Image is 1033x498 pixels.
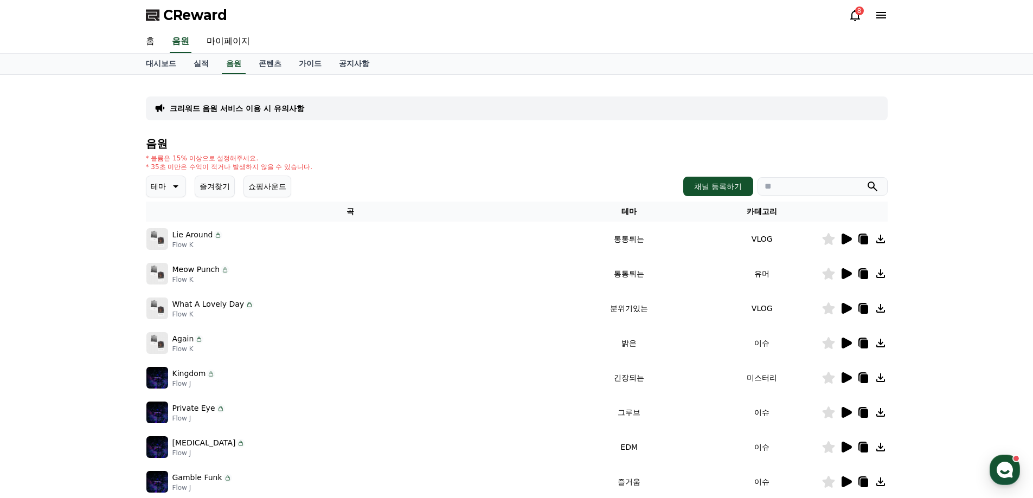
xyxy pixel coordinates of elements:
[146,138,888,150] h4: 음원
[195,176,235,197] button: 즐겨찾기
[703,326,822,360] td: 이슈
[703,291,822,326] td: VLOG
[146,154,313,163] p: * 볼륨은 15% 이상으로 설정해주세요.
[146,297,168,319] img: music
[172,472,222,483] p: Gamble Funk
[703,360,822,395] td: 미스터리
[555,256,702,291] td: 통통튀는
[172,483,232,492] p: Flow J
[855,7,864,15] div: 8
[172,299,245,310] p: What A Lovely Day
[170,30,191,53] a: 음원
[250,54,290,74] a: 콘텐츠
[243,176,291,197] button: 쇼핑사운드
[172,333,194,345] p: Again
[146,176,186,197] button: 테마
[172,310,254,319] p: Flow K
[330,54,378,74] a: 공지사항
[222,54,246,74] a: 음원
[290,54,330,74] a: 가이드
[172,275,230,284] p: Flow K
[555,202,702,222] th: 테마
[172,414,225,423] p: Flow J
[185,54,217,74] a: 실적
[146,163,313,171] p: * 35초 미만은 수익이 적거나 발생하지 않을 수 있습니다.
[146,263,168,284] img: music
[849,9,862,22] a: 8
[146,436,168,458] img: music
[172,264,220,275] p: Meow Punch
[555,395,702,430] td: 그루브
[146,7,227,24] a: CReward
[146,367,168,389] img: music
[703,256,822,291] td: 유머
[555,222,702,256] td: 통통튀는
[555,430,702,464] td: EDM
[146,228,168,250] img: music
[683,177,753,196] button: 채널 등록하기
[703,395,822,430] td: 이슈
[172,449,246,457] p: Flow J
[137,54,185,74] a: 대시보드
[172,229,213,241] p: Lie Around
[172,379,216,388] p: Flow J
[172,403,215,414] p: Private Eye
[172,345,204,353] p: Flow K
[146,402,168,423] img: music
[172,241,223,249] p: Flow K
[170,103,304,114] a: 크리워드 음원 서비스 이용 시 유의사항
[555,326,702,360] td: 밝은
[146,332,168,354] img: music
[172,368,206,379] p: Kingdom
[172,437,236,449] p: [MEDICAL_DATA]
[703,202,822,222] th: 카테고리
[137,30,163,53] a: 홈
[703,222,822,256] td: VLOG
[151,179,166,194] p: 테마
[703,430,822,464] td: 이슈
[146,471,168,493] img: music
[146,202,556,222] th: 곡
[555,360,702,395] td: 긴장되는
[555,291,702,326] td: 분위기있는
[198,30,259,53] a: 마이페이지
[163,7,227,24] span: CReward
